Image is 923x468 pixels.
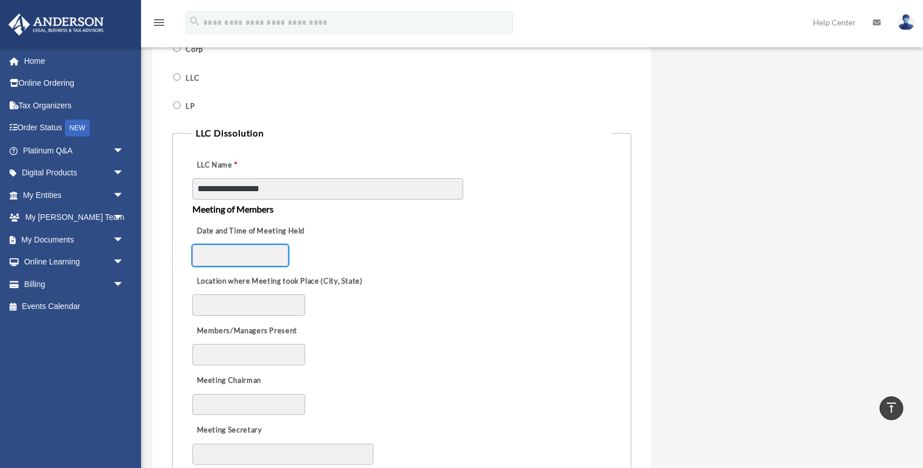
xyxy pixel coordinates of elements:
label: Meeting Secretary [192,423,300,439]
span: arrow_drop_down [113,139,135,162]
b: Meeting of Members [192,204,274,214]
a: My Entitiesarrow_drop_down [8,184,141,206]
img: User Pic [898,14,915,30]
img: Anderson Advisors Platinum Portal [5,14,107,36]
span: arrow_drop_down [113,162,135,185]
label: Meeting Chairman [192,373,300,389]
a: Platinum Q&Aarrow_drop_down [8,139,141,162]
a: Tax Organizers [8,94,141,117]
div: NEW [65,120,90,136]
i: menu [152,16,166,29]
label: LLC Name [192,157,300,173]
label: LLC [183,73,204,83]
span: arrow_drop_down [113,228,135,251]
i: vertical_align_top [885,401,898,414]
span: arrow_drop_down [113,206,135,229]
a: Order StatusNEW [8,117,141,140]
a: Billingarrow_drop_down [8,273,141,295]
a: menu [152,20,166,29]
a: My [PERSON_NAME] Teamarrow_drop_down [8,206,141,229]
span: arrow_drop_down [113,184,135,207]
a: Online Ordering [8,72,141,95]
a: vertical_align_top [880,396,903,420]
a: Home [8,50,141,72]
a: My Documentsarrow_drop_down [8,228,141,251]
label: Corp [183,45,207,55]
legend: LLC Dissolution [191,125,612,141]
label: Date and Time of Meeting Held [192,224,307,240]
a: Online Learningarrow_drop_down [8,251,141,273]
label: LP [183,101,199,112]
i: search [188,15,201,28]
a: Digital Productsarrow_drop_down [8,162,141,184]
label: Location where Meeting took Place (City, State) [192,273,366,289]
a: Events Calendar [8,295,141,318]
span: arrow_drop_down [113,273,135,296]
label: Members/Managers Present [192,323,300,339]
span: arrow_drop_down [113,251,135,274]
